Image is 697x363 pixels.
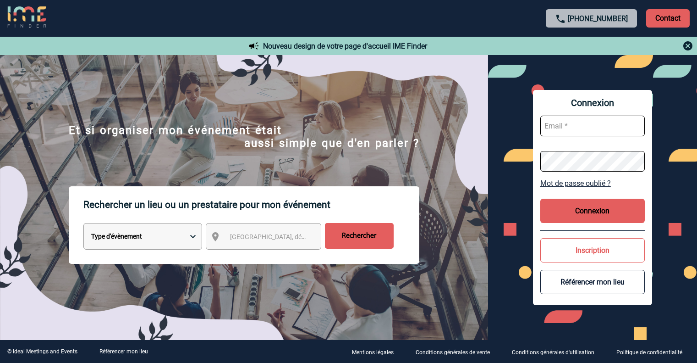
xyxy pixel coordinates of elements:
[352,349,394,356] p: Mentions légales
[568,14,628,23] a: [PHONE_NUMBER]
[83,186,419,223] p: Rechercher un lieu ou un prestataire pour mon événement
[416,349,490,356] p: Conditions générales de vente
[646,9,690,28] p: Contact
[540,238,645,262] button: Inscription
[408,347,505,356] a: Conditions générales de vente
[99,348,148,355] a: Référencer mon lieu
[555,13,566,24] img: call-24-px.png
[7,348,77,355] div: © Ideal Meetings and Events
[540,116,645,136] input: Email *
[540,97,645,108] span: Connexion
[540,179,645,188] a: Mot de passe oublié ?
[345,347,408,356] a: Mentions légales
[540,270,645,294] button: Référencer mon lieu
[325,223,394,249] input: Rechercher
[616,349,682,356] p: Politique de confidentialité
[505,347,609,356] a: Conditions générales d'utilisation
[512,349,594,356] p: Conditions générales d'utilisation
[230,233,357,240] span: [GEOGRAPHIC_DATA], département, région...
[609,347,697,356] a: Politique de confidentialité
[540,199,645,223] button: Connexion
